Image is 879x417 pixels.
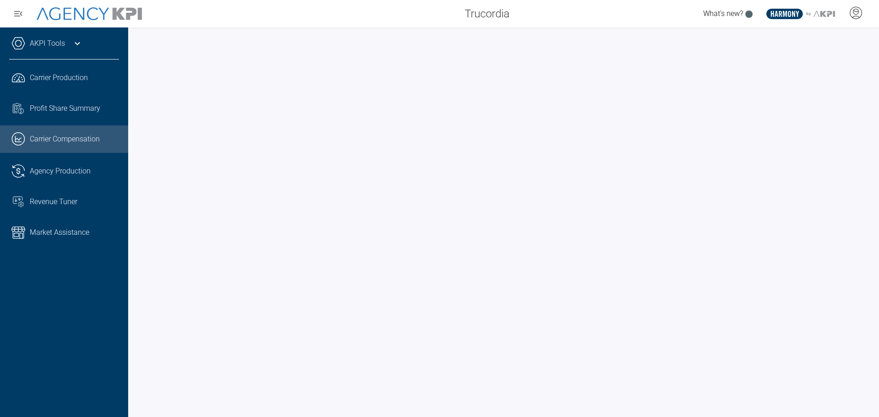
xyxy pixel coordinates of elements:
[30,166,91,177] span: Agency Production
[30,72,88,83] span: Carrier Production
[30,38,65,49] a: AKPI Tools
[465,5,510,22] span: Trucordia
[30,103,100,114] span: Profit Share Summary
[703,9,743,18] span: What's new?
[30,227,89,238] span: Market Assistance
[37,7,142,21] img: AgencyKPI
[30,196,77,207] span: Revenue Tuner
[30,134,100,145] span: Carrier Compensation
